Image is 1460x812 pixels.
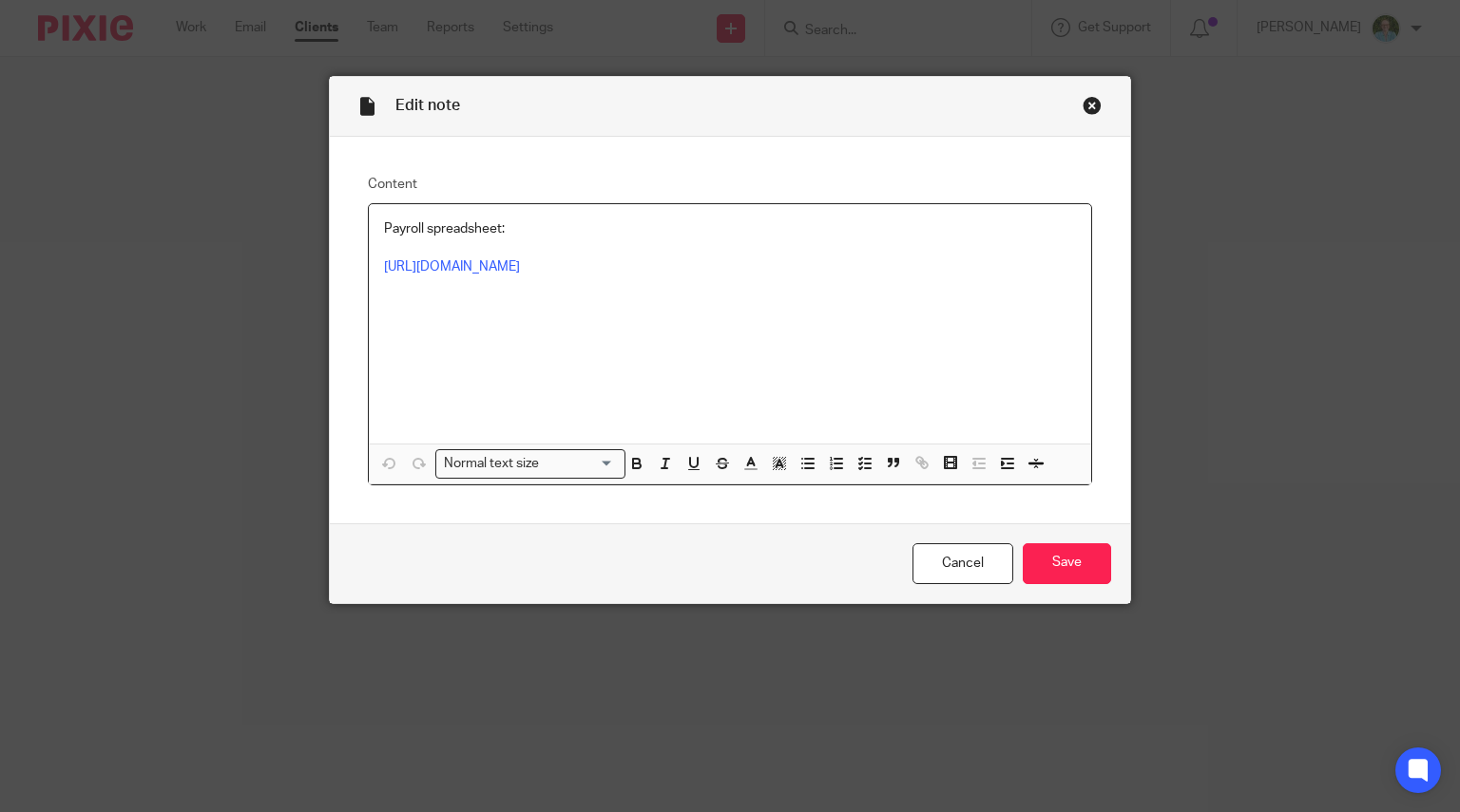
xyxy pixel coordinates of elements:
[368,175,1093,194] label: Content
[1023,543,1111,584] input: Save
[912,543,1013,584] a: Cancel
[395,98,460,113] span: Edit note
[546,454,614,474] input: Search for option
[384,219,1077,238] p: Payroll spreadsheet:
[440,454,544,474] span: Normal text size
[435,449,625,479] div: Search for option
[384,260,520,274] a: [URL][DOMAIN_NAME]
[1083,96,1102,115] div: Close this dialog window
